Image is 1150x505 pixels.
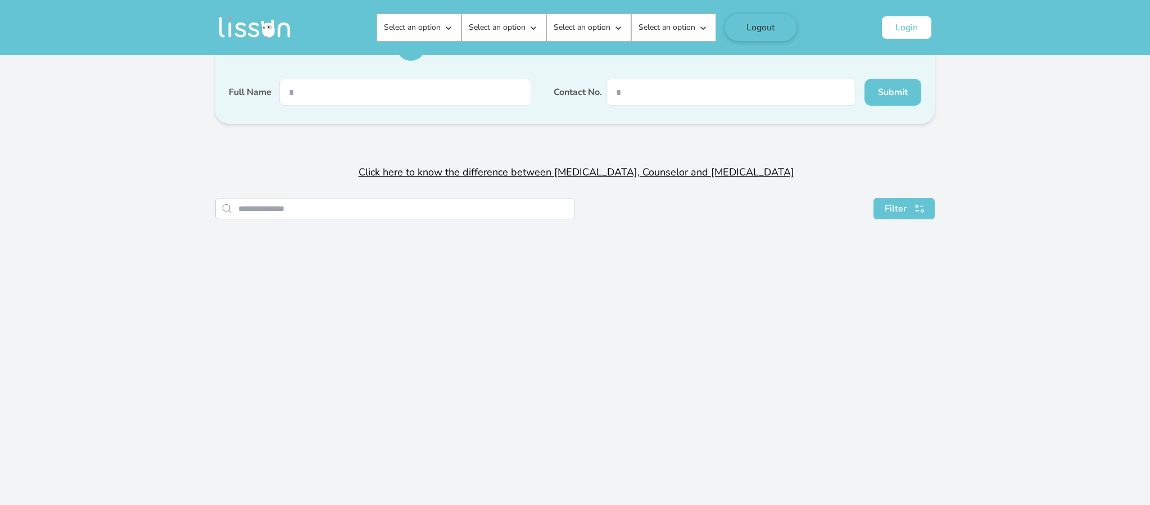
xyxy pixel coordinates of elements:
p: Select an option [469,22,526,33]
p: Select an option [639,22,695,33]
label: Contact No. [554,85,602,99]
label: Full Name [229,85,271,99]
p: Select an option [554,22,610,33]
button: Logout [725,14,796,41]
img: search111.svg [911,202,928,215]
span: Click here to know the difference between [MEDICAL_DATA], Counselor and [MEDICAL_DATA] [359,165,794,179]
img: Lissun [219,17,291,38]
button: Login [882,16,931,39]
p: Select an option [384,22,441,33]
span: Filter [885,202,907,215]
button: Submit [864,79,921,106]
